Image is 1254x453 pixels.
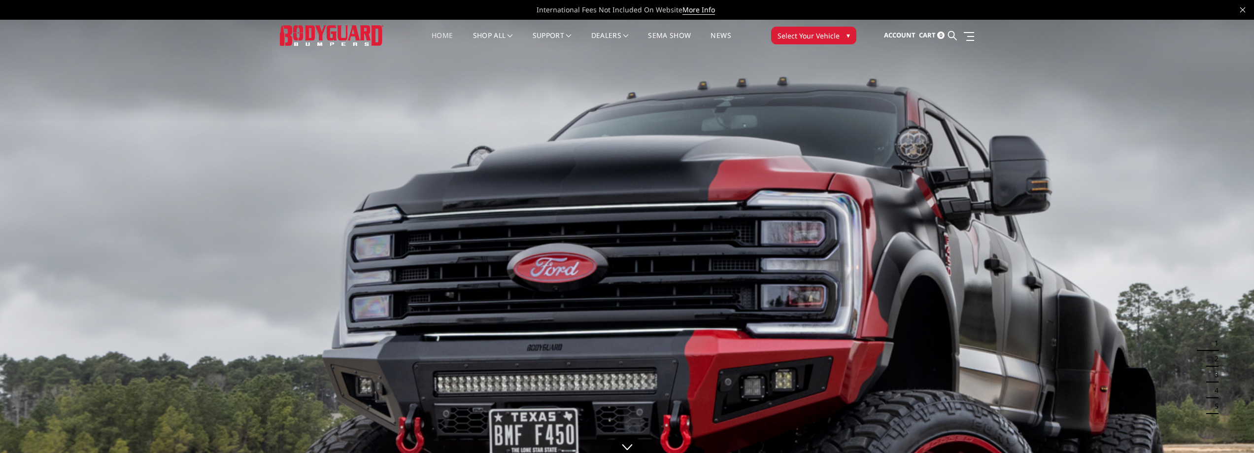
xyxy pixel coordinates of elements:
[778,31,840,41] span: Select Your Vehicle
[1209,335,1219,351] button: 1 of 5
[771,27,856,44] button: Select Your Vehicle
[648,32,691,51] a: SEMA Show
[884,22,915,49] a: Account
[610,436,644,453] a: Click to Down
[937,32,945,39] span: 0
[473,32,513,51] a: shop all
[919,31,936,39] span: Cart
[591,32,629,51] a: Dealers
[1209,367,1219,383] button: 3 of 5
[682,5,715,15] a: More Info
[1209,398,1219,414] button: 5 of 5
[1209,351,1219,367] button: 2 of 5
[1209,383,1219,398] button: 4 of 5
[884,31,915,39] span: Account
[919,22,945,49] a: Cart 0
[533,32,572,51] a: Support
[847,30,850,40] span: ▾
[280,25,383,45] img: BODYGUARD BUMPERS
[711,32,731,51] a: News
[432,32,453,51] a: Home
